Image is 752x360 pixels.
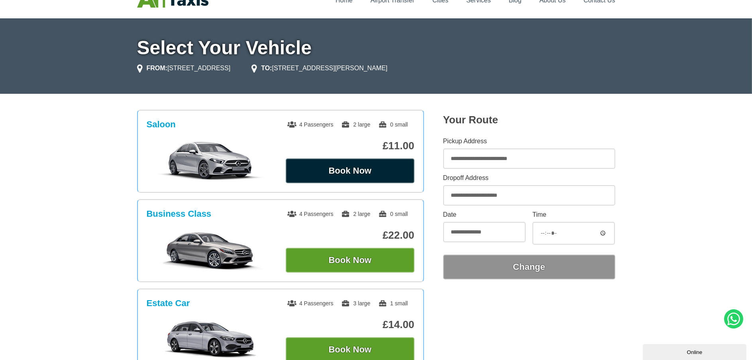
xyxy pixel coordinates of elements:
[261,65,272,71] strong: TO:
[286,318,414,331] p: £14.00
[532,212,615,218] label: Time
[286,248,414,273] button: Book Now
[286,229,414,241] p: £22.00
[147,119,176,130] h3: Saloon
[147,209,212,219] h3: Business Class
[378,121,408,128] span: 0 small
[443,114,615,126] h2: Your Route
[443,212,526,218] label: Date
[287,121,334,128] span: 4 Passengers
[286,158,414,183] button: Book Now
[378,211,408,217] span: 0 small
[151,320,271,360] img: Estate Car
[443,138,615,144] label: Pickup Address
[151,230,271,270] img: Business Class
[341,211,370,217] span: 2 large
[643,342,748,360] iframe: chat widget
[443,175,615,181] label: Dropoff Address
[147,65,167,71] strong: FROM:
[147,298,190,309] h3: Estate Car
[378,300,408,307] span: 1 small
[151,141,271,181] img: Saloon
[443,255,615,279] button: Change
[287,211,334,217] span: 4 Passengers
[137,38,615,57] h1: Select Your Vehicle
[137,63,231,73] li: [STREET_ADDRESS]
[251,63,387,73] li: [STREET_ADDRESS][PERSON_NAME]
[341,121,370,128] span: 2 large
[341,300,370,307] span: 3 large
[286,140,414,152] p: £11.00
[287,300,334,307] span: 4 Passengers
